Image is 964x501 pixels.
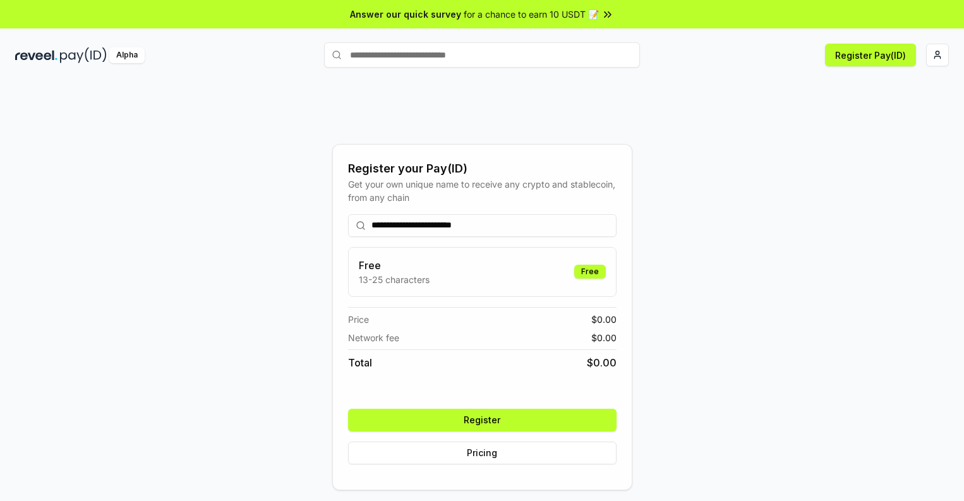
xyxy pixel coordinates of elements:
[348,331,399,344] span: Network fee
[574,265,606,279] div: Free
[350,8,461,21] span: Answer our quick survey
[591,313,617,326] span: $ 0.00
[359,258,430,273] h3: Free
[348,313,369,326] span: Price
[348,442,617,464] button: Pricing
[587,355,617,370] span: $ 0.00
[348,355,372,370] span: Total
[348,178,617,204] div: Get your own unique name to receive any crypto and stablecoin, from any chain
[60,47,107,63] img: pay_id
[15,47,57,63] img: reveel_dark
[825,44,916,66] button: Register Pay(ID)
[348,409,617,432] button: Register
[591,331,617,344] span: $ 0.00
[359,273,430,286] p: 13-25 characters
[464,8,599,21] span: for a chance to earn 10 USDT 📝
[109,47,145,63] div: Alpha
[348,160,617,178] div: Register your Pay(ID)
